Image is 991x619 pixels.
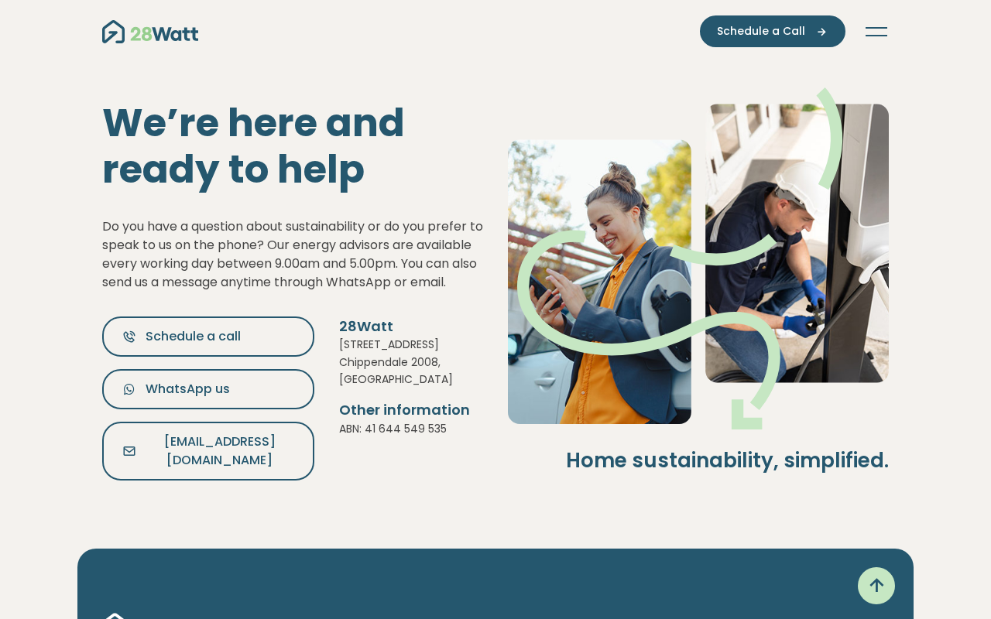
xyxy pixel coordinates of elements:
[717,23,805,39] span: Schedule a Call
[102,422,314,480] button: [EMAIL_ADDRESS][DOMAIN_NAME]
[339,316,483,336] h5: 28Watt
[864,24,889,39] button: Toggle navigation
[146,380,230,398] span: WhatsApp us
[102,100,483,193] h1: We’re here and ready to help
[339,336,483,353] p: [STREET_ADDRESS]
[508,448,889,474] h4: Home sustainability, simplified.
[102,316,314,357] button: Schedule a call
[146,327,241,346] span: Schedule a call
[102,20,198,43] img: 28Watt
[102,369,314,409] button: WhatsApp us
[102,15,889,47] nav: Main navigation
[339,400,483,419] h5: Other information
[339,354,483,388] p: Chippendale 2008, [GEOGRAPHIC_DATA]
[339,420,483,437] p: ABN: 41 644 549 535
[146,433,294,470] span: [EMAIL_ADDRESS][DOMAIN_NAME]
[102,217,483,292] div: Do you have a question about sustainability or do you prefer to speak to us on the phone? Our ene...
[700,15,845,47] button: Schedule a Call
